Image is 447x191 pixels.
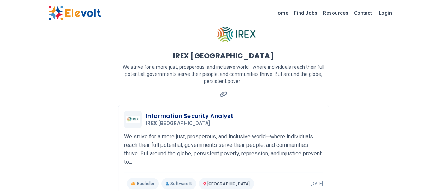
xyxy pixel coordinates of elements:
[137,181,154,186] span: Bachelor
[173,51,274,61] h1: IREX [GEOGRAPHIC_DATA]
[412,157,447,191] iframe: Chat Widget
[146,112,233,120] h3: Information Security Analyst
[271,7,291,19] a: Home
[207,181,250,186] span: [GEOGRAPHIC_DATA]
[213,24,261,45] img: IREX Kenya
[124,132,323,166] p: We strive for a more just, prosperous, and inclusive world—where individuals reach their full pot...
[351,7,375,19] a: Contact
[48,6,101,20] img: Elevolt
[311,181,323,186] p: [DATE]
[375,6,396,20] a: Login
[118,64,329,85] p: We strive for a more just, prosperous, and inclusive world—where individuals reach their full pot...
[126,116,140,123] img: IREX Kenya
[320,7,351,19] a: Resources
[146,120,210,127] span: IREX [GEOGRAPHIC_DATA]
[161,178,196,189] p: Software It
[291,7,320,19] a: Find Jobs
[124,111,323,189] a: IREX KenyaInformation Security AnalystIREX [GEOGRAPHIC_DATA]We strive for a more just, prosperous...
